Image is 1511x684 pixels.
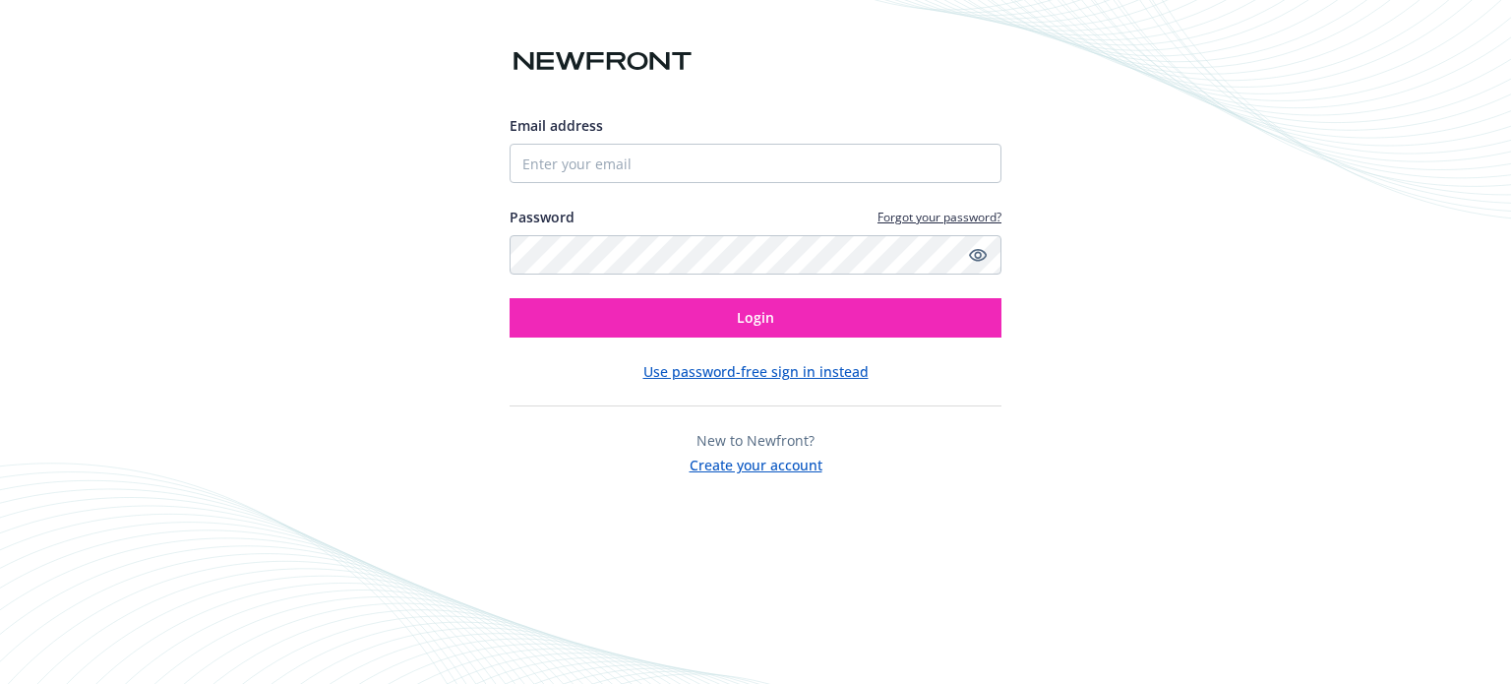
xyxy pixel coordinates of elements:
input: Enter your password [510,235,1001,275]
a: Forgot your password? [877,209,1001,225]
button: Create your account [690,451,822,475]
img: Newfront logo [510,44,695,79]
input: Enter your email [510,144,1001,183]
button: Use password-free sign in instead [643,361,869,382]
span: Login [737,308,774,327]
a: Show password [966,243,990,267]
button: Login [510,298,1001,338]
span: New to Newfront? [696,431,815,450]
label: Password [510,207,574,227]
span: Email address [510,116,603,135]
